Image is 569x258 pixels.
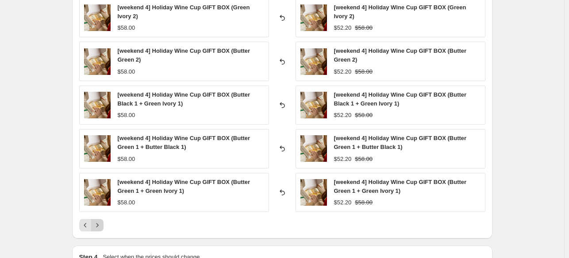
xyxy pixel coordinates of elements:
[334,4,466,20] span: [weekend 4] Holiday Wine Cup GIFT BOX (Green Ivory 2)
[118,111,135,120] div: $58.00
[118,67,135,76] div: $58.00
[355,23,373,32] strike: $58.00
[355,111,373,120] strike: $58.00
[79,219,92,231] button: Previous
[79,219,104,231] nav: Pagination
[334,155,352,164] div: $52.20
[334,198,352,207] div: $52.20
[118,155,135,164] div: $58.00
[355,67,373,76] strike: $58.00
[300,4,327,31] img: e99e5cc98f8e8c87103b3052bd249e25_80x.jpg
[84,4,111,31] img: e99e5cc98f8e8c87103b3052bd249e25_80x.jpg
[334,135,467,150] span: [weekend 4] Holiday Wine Cup GIFT BOX (Butter Green 1 + Butter Black 1)
[300,179,327,206] img: e99e5cc98f8e8c87103b3052bd249e25_80x.jpg
[118,23,135,32] div: $58.00
[84,92,111,118] img: e99e5cc98f8e8c87103b3052bd249e25_80x.jpg
[334,47,467,63] span: [weekend 4] Holiday Wine Cup GIFT BOX (Butter Green 2)
[84,135,111,162] img: e99e5cc98f8e8c87103b3052bd249e25_80x.jpg
[334,179,467,194] span: [weekend 4] Holiday Wine Cup GIFT BOX (Butter Green 1 + Green Ivory 1)
[300,48,327,75] img: e99e5cc98f8e8c87103b3052bd249e25_80x.jpg
[91,219,104,231] button: Next
[334,67,352,76] div: $52.20
[355,198,373,207] strike: $58.00
[118,91,250,107] span: [weekend 4] Holiday Wine Cup GIFT BOX (Butter Black 1 + Green Ivory 1)
[300,92,327,118] img: e99e5cc98f8e8c87103b3052bd249e25_80x.jpg
[118,135,250,150] span: [weekend 4] Holiday Wine Cup GIFT BOX (Butter Green 1 + Butter Black 1)
[118,4,250,20] span: [weekend 4] Holiday Wine Cup GIFT BOX (Green Ivory 2)
[355,155,373,164] strike: $58.00
[118,198,135,207] div: $58.00
[300,135,327,162] img: e99e5cc98f8e8c87103b3052bd249e25_80x.jpg
[334,23,352,32] div: $52.20
[84,179,111,206] img: e99e5cc98f8e8c87103b3052bd249e25_80x.jpg
[334,91,467,107] span: [weekend 4] Holiday Wine Cup GIFT BOX (Butter Black 1 + Green Ivory 1)
[118,47,250,63] span: [weekend 4] Holiday Wine Cup GIFT BOX (Butter Green 2)
[334,111,352,120] div: $52.20
[84,48,111,75] img: e99e5cc98f8e8c87103b3052bd249e25_80x.jpg
[118,179,250,194] span: [weekend 4] Holiday Wine Cup GIFT BOX (Butter Green 1 + Green Ivory 1)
